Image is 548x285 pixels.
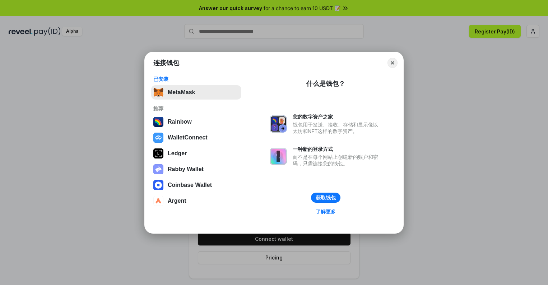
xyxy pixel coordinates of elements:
div: Ledger [168,150,187,157]
div: 您的数字资产之家 [293,114,382,120]
button: WalletConnect [151,130,241,145]
button: Close [387,58,398,68]
div: 什么是钱包？ [306,79,345,88]
button: Rainbow [151,115,241,129]
div: 而不是在每个网站上创建新的账户和密码，只需连接您的钱包。 [293,154,382,167]
div: Rainbow [168,119,192,125]
div: 钱包用于发送、接收、存储和显示像以太坊和NFT这样的数字资产。 [293,121,382,134]
img: svg+xml,%3Csvg%20width%3D%2228%22%20height%3D%2228%22%20viewBox%3D%220%200%2028%2028%22%20fill%3D... [153,180,163,190]
div: 已安装 [153,76,239,82]
img: svg+xml,%3Csvg%20width%3D%22120%22%20height%3D%22120%22%20viewBox%3D%220%200%20120%20120%22%20fil... [153,117,163,127]
button: Rabby Wallet [151,162,241,176]
img: svg+xml,%3Csvg%20xmlns%3D%22http%3A%2F%2Fwww.w3.org%2F2000%2Fsvg%22%20width%3D%2228%22%20height%3... [153,148,163,158]
div: MetaMask [168,89,195,96]
div: 一种新的登录方式 [293,146,382,152]
h1: 连接钱包 [153,59,179,67]
div: Argent [168,198,186,204]
div: 推荐 [153,105,239,112]
button: Argent [151,194,241,208]
div: 了解更多 [316,208,336,215]
div: Rabby Wallet [168,166,204,173]
div: Coinbase Wallet [168,182,212,188]
img: svg+xml,%3Csvg%20xmlns%3D%22http%3A%2F%2Fwww.w3.org%2F2000%2Fsvg%22%20fill%3D%22none%22%20viewBox... [153,164,163,174]
a: 了解更多 [311,207,340,216]
img: svg+xml,%3Csvg%20xmlns%3D%22http%3A%2F%2Fwww.w3.org%2F2000%2Fsvg%22%20fill%3D%22none%22%20viewBox... [270,115,287,133]
img: svg+xml,%3Csvg%20width%3D%2228%22%20height%3D%2228%22%20viewBox%3D%220%200%2028%2028%22%20fill%3D... [153,196,163,206]
button: 获取钱包 [311,193,340,203]
img: svg+xml,%3Csvg%20width%3D%2228%22%20height%3D%2228%22%20viewBox%3D%220%200%2028%2028%22%20fill%3D... [153,133,163,143]
img: svg+xml,%3Csvg%20fill%3D%22none%22%20height%3D%2233%22%20viewBox%3D%220%200%2035%2033%22%20width%... [153,87,163,97]
button: Coinbase Wallet [151,178,241,192]
div: 获取钱包 [316,194,336,201]
img: svg+xml,%3Csvg%20xmlns%3D%22http%3A%2F%2Fwww.w3.org%2F2000%2Fsvg%22%20fill%3D%22none%22%20viewBox... [270,148,287,165]
button: Ledger [151,146,241,161]
div: WalletConnect [168,134,208,141]
button: MetaMask [151,85,241,100]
